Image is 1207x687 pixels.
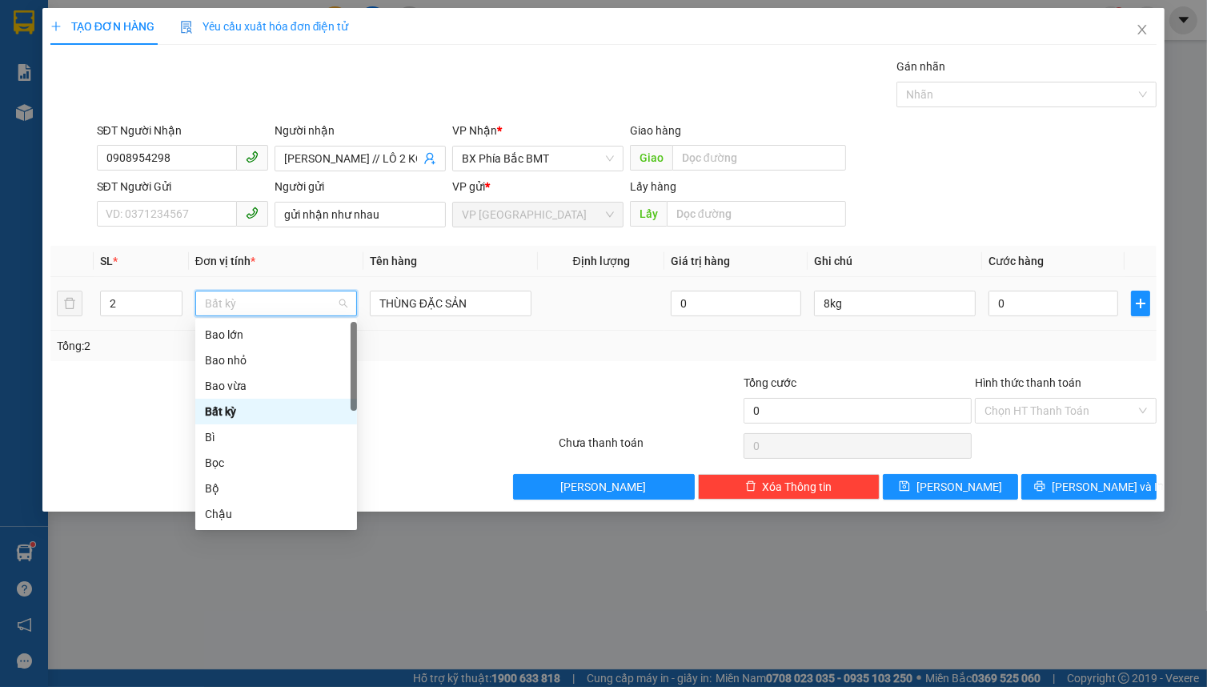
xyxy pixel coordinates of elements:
span: user-add [423,152,436,165]
span: Giao [630,145,672,171]
span: plus [1132,297,1149,310]
span: VP Đà Lạt [462,203,614,227]
div: Bao nhỏ [205,352,347,369]
span: Giá trị hàng [671,255,730,267]
span: Nhận: [187,15,226,32]
button: delete [57,291,82,316]
span: Bất kỳ [205,291,347,315]
div: SĐT Người Nhận [97,122,268,139]
button: save[PERSON_NAME] [883,474,1018,500]
button: plus [1131,291,1150,316]
span: phone [246,151,259,163]
span: [GEOGRAPHIC_DATA] [187,92,419,120]
button: deleteXóa Thông tin [698,474,880,500]
div: VP [GEOGRAPHIC_DATA] [14,14,176,52]
div: Chậu [195,501,357,527]
div: Bộ [205,480,347,497]
span: Yêu cầu xuất hóa đơn điện tử [180,20,349,33]
div: Bì [195,424,357,450]
button: [PERSON_NAME] [513,474,695,500]
span: SL [100,255,113,267]
button: Close [1120,8,1165,53]
span: phone [246,207,259,219]
button: printer[PERSON_NAME] và In [1021,474,1157,500]
div: Bất kỳ [195,399,357,424]
div: Bất kỳ [205,403,347,420]
div: Bộ [195,476,357,501]
div: 0768068597 [187,52,419,74]
div: Bao vừa [195,373,357,399]
span: [PERSON_NAME] và In [1052,478,1164,496]
div: SĐT Người Gửi [97,178,268,195]
span: Đơn vị tính [195,255,255,267]
span: DĐ: [187,74,211,91]
div: BX Phía Bắc BMT [187,14,419,33]
span: Gửi: [14,15,38,32]
span: Tổng cước [744,376,796,389]
div: TRẦM [187,33,419,52]
div: Bao lớn [195,322,357,348]
div: Bao nhỏ [195,348,357,373]
input: Dọc đường [667,201,846,227]
span: delete [745,480,756,493]
div: 0328715860 [14,90,176,113]
div: Chưa thanh toán [557,434,742,462]
div: Người nhận [275,122,446,139]
div: Tổng: 2 [57,337,467,355]
span: [PERSON_NAME] [561,478,647,496]
span: BX Phía Bắc BMT [462,147,614,171]
span: save [899,480,910,493]
span: VP Nhận [452,124,497,137]
span: TẠO ĐƠN HÀNG [50,20,154,33]
img: icon [180,21,193,34]
div: Chậu [205,505,347,523]
label: Hình thức thanh toán [975,376,1081,389]
span: Tên hàng [370,255,417,267]
span: Cước hàng [988,255,1044,267]
div: Người gửi [275,178,446,195]
span: Giao hàng [630,124,681,137]
div: Bì [205,428,347,446]
span: Lấy hàng [630,180,676,193]
div: VP gửi [452,178,624,195]
input: Ghi Chú [814,291,976,316]
input: VD: Bàn, Ghế [370,291,531,316]
span: close [1136,23,1149,36]
div: Bọc [205,454,347,472]
div: Bao vừa [205,377,347,395]
span: [PERSON_NAME] [916,478,1002,496]
span: Định lượng [573,255,630,267]
input: 0 [671,291,800,316]
div: Bọc [195,450,357,476]
label: Gán nhãn [896,60,945,73]
div: Bao lớn [205,326,347,343]
span: printer [1034,480,1045,493]
input: Dọc đường [672,145,846,171]
th: Ghi chú [808,246,982,277]
span: Xóa Thông tin [763,478,832,496]
span: plus [50,21,62,32]
div: [PERSON_NAME] 50/13 AN TÔN [14,52,176,90]
span: Lấy [630,201,667,227]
